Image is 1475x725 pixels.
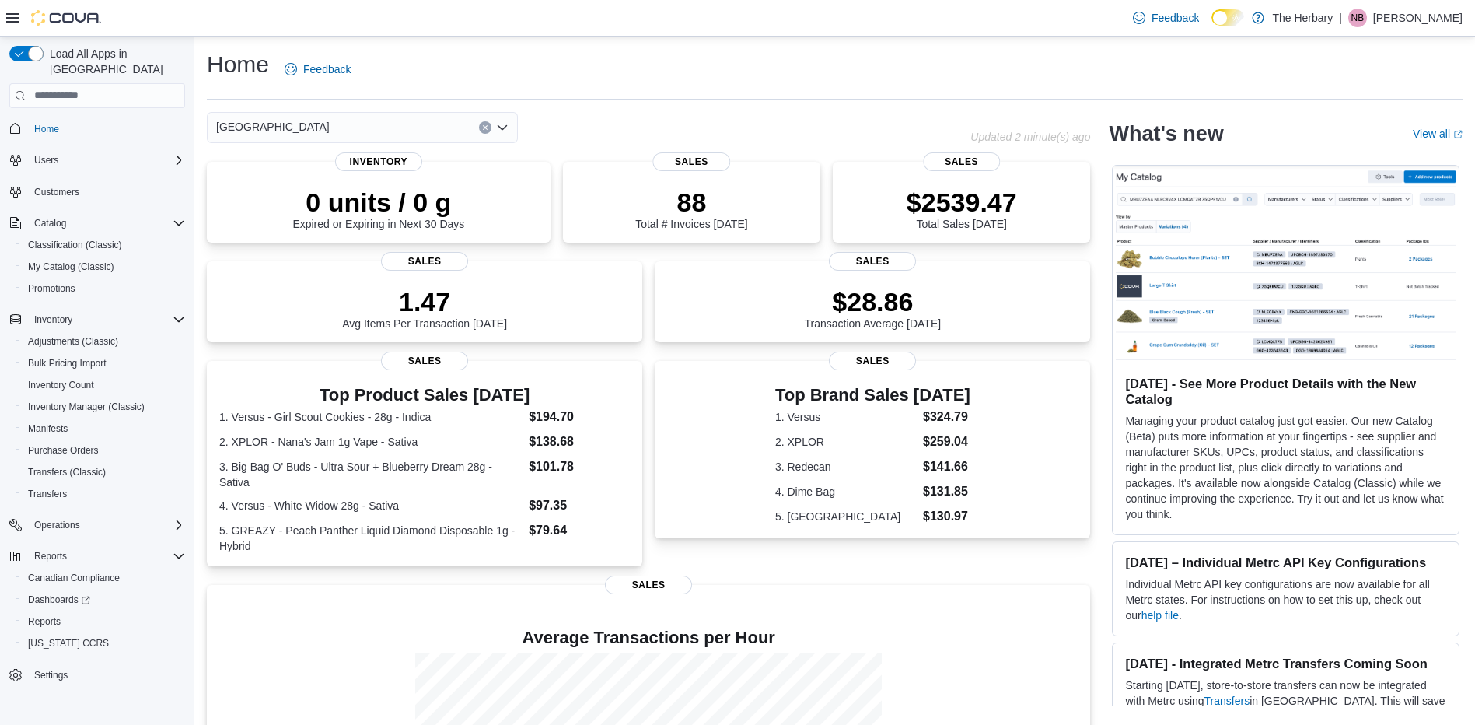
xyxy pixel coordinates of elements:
button: Transfers (Classic) [16,461,191,483]
p: [PERSON_NAME] [1373,9,1463,27]
h3: [DATE] – Individual Metrc API Key Configurations [1125,555,1446,570]
button: Canadian Compliance [16,567,191,589]
span: Customers [34,186,79,198]
h3: [DATE] - See More Product Details with the New Catalog [1125,376,1446,407]
p: $2539.47 [907,187,1017,218]
a: Feedback [278,54,357,85]
span: Transfers (Classic) [22,463,185,482]
a: View allExternal link [1413,128,1463,140]
a: Settings [28,666,74,685]
h3: Top Brand Sales [DATE] [775,386,970,405]
h2: What's new [1109,121,1223,146]
a: Inventory Count [22,376,100,394]
a: Adjustments (Classic) [22,332,124,351]
dt: 2. XPLOR - Nana's Jam 1g Vape - Sativa [219,434,523,450]
div: Avg Items Per Transaction [DATE] [342,286,507,330]
dt: 3. Big Bag O' Buds - Ultra Sour + Blueberry Dream 28g - Sativa [219,459,523,490]
span: Classification (Classic) [28,239,122,251]
button: Inventory Count [16,374,191,396]
span: [GEOGRAPHIC_DATA] [216,117,330,136]
a: Bulk Pricing Import [22,354,113,373]
span: Promotions [28,282,75,295]
p: $28.86 [805,286,942,317]
button: Operations [28,516,86,534]
span: Inventory Manager (Classic) [28,401,145,413]
a: Dashboards [16,589,191,611]
span: Home [34,123,59,135]
input: Dark Mode [1211,9,1244,26]
a: Inventory Manager (Classic) [22,398,151,416]
a: Purchase Orders [22,441,105,460]
dd: $130.97 [923,507,970,526]
span: Inventory Count [22,376,185,394]
img: Cova [31,10,101,26]
button: Adjustments (Classic) [16,331,191,352]
span: Washington CCRS [22,634,185,653]
button: Clear input [479,121,491,134]
span: Inventory Manager (Classic) [22,398,185,416]
p: Managing your product catalog just got easier. Our new Catalog (Beta) puts more information at yo... [1125,413,1446,522]
a: Transfers [22,485,73,503]
button: Purchase Orders [16,440,191,461]
a: Canadian Compliance [22,569,126,587]
dd: $324.79 [923,408,970,426]
button: Settings [3,664,191,686]
button: Catalog [3,212,191,234]
div: Total Sales [DATE] [907,187,1017,230]
dd: $194.70 [529,408,630,426]
span: Sales [653,152,730,171]
span: Catalog [34,217,66,229]
span: Sales [829,252,916,271]
a: Home [28,120,65,138]
button: Inventory Manager (Classic) [16,396,191,418]
span: Promotions [22,279,185,298]
a: Manifests [22,419,74,438]
a: Feedback [1127,2,1205,33]
button: [US_STATE] CCRS [16,632,191,654]
span: Reports [34,550,67,562]
span: Reports [22,612,185,631]
p: 88 [635,187,747,218]
span: Transfers [22,485,185,503]
span: Classification (Classic) [22,236,185,254]
span: My Catalog (Classic) [28,261,114,273]
span: Users [28,151,185,170]
dt: 3. Redecan [775,459,917,475]
button: Users [28,151,65,170]
span: Bulk Pricing Import [22,354,185,373]
button: My Catalog (Classic) [16,256,191,278]
span: Settings [34,669,68,681]
span: Dashboards [28,594,90,606]
span: Feedback [1152,10,1199,26]
h4: Average Transactions per Hour [219,629,1078,647]
h1: Home [207,49,269,80]
span: Sales [829,352,916,370]
button: Manifests [16,418,191,440]
button: Home [3,117,191,140]
span: Canadian Compliance [22,569,185,587]
span: Inventory [28,310,185,329]
p: 0 units / 0 g [292,187,464,218]
span: Bulk Pricing Import [28,357,107,370]
span: Canadian Compliance [28,572,120,584]
span: Users [34,154,58,166]
dt: 5. GREAZY - Peach Panther Liquid Diamond Disposable 1g - Hybrid [219,523,523,554]
div: Total # Invoices [DATE] [635,187,747,230]
span: Sales [605,576,692,594]
p: 1.47 [342,286,507,317]
div: Transaction Average [DATE] [805,286,942,330]
span: Operations [28,516,185,534]
dd: $101.78 [529,457,630,476]
span: Dashboards [22,590,185,609]
button: Classification (Classic) [16,234,191,256]
span: Reports [28,615,61,628]
span: Transfers [28,488,67,500]
span: Customers [28,182,185,201]
a: My Catalog (Classic) [22,257,121,276]
a: Reports [22,612,67,631]
span: Transfers (Classic) [28,466,106,478]
dt: 1. Versus [775,409,917,425]
button: Reports [28,547,73,566]
p: | [1339,9,1342,27]
span: Home [28,119,185,138]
